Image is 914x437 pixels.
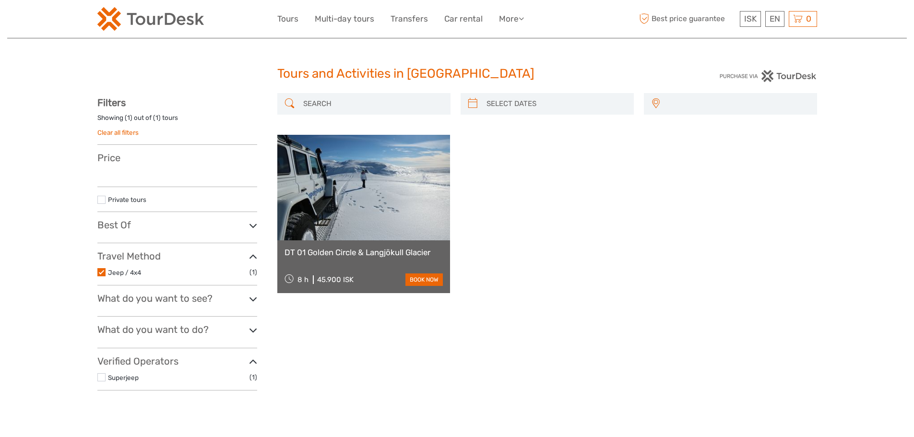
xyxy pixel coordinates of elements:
[391,12,428,26] a: Transfers
[155,113,158,122] label: 1
[719,70,817,82] img: PurchaseViaTourDesk.png
[299,95,446,112] input: SEARCH
[97,355,257,367] h3: Verified Operators
[108,269,141,276] a: Jeep / 4x4
[97,113,257,128] div: Showing ( ) out of ( ) tours
[317,275,354,284] div: 45.900 ISK
[97,7,204,31] img: 120-15d4194f-c635-41b9-a512-a3cb382bfb57_logo_small.png
[97,129,139,136] a: Clear all filters
[297,275,309,284] span: 8 h
[249,267,257,278] span: (1)
[108,374,139,381] a: Superjeep
[744,14,757,24] span: ISK
[765,11,784,27] div: EN
[277,66,637,82] h1: Tours and Activities in [GEOGRAPHIC_DATA]
[249,372,257,383] span: (1)
[405,273,443,286] a: book now
[277,12,298,26] a: Tours
[97,97,126,108] strong: Filters
[805,14,813,24] span: 0
[127,113,130,122] label: 1
[97,324,257,335] h3: What do you want to do?
[97,219,257,231] h3: Best Of
[315,12,374,26] a: Multi-day tours
[97,293,257,304] h3: What do you want to see?
[285,248,443,257] a: DT 01 Golden Circle & Langjökull Glacier
[444,12,483,26] a: Car rental
[97,152,257,164] h3: Price
[97,250,257,262] h3: Travel Method
[499,12,524,26] a: More
[108,196,146,203] a: Private tours
[637,11,737,27] span: Best price guarantee
[483,95,629,112] input: SELECT DATES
